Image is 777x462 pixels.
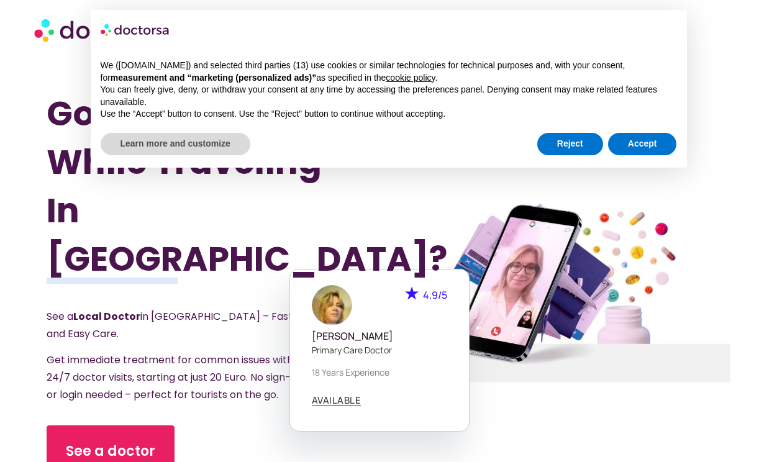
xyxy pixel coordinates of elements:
[111,73,316,83] strong: measurement and “marketing (personalized ads)”
[608,133,677,155] button: Accept
[423,288,447,302] span: 4.9/5
[312,396,361,405] a: AVAILABLE
[66,442,155,461] span: See a doctor
[47,353,303,402] span: Get immediate treatment for common issues with 24/7 doctor visits, starting at just 20 Euro. No s...
[537,133,603,155] button: Reject
[101,20,170,40] img: logo
[101,108,677,120] p: Use the “Accept” button to consent. Use the “Reject” button to continue without accepting.
[101,60,677,84] p: We ([DOMAIN_NAME]) and selected third parties (13) use cookies or similar technologies for techni...
[312,343,447,356] p: Primary care doctor
[73,309,140,324] strong: Local Doctor
[47,89,337,283] h1: Got Sick While Traveling In [GEOGRAPHIC_DATA]?
[312,330,447,342] h5: [PERSON_NAME]
[101,133,250,155] button: Learn more and customize
[101,84,677,108] p: You can freely give, deny, or withdraw your consent at any time by accessing the preferences pane...
[312,396,361,405] span: AVAILABLE
[386,73,435,83] a: cookie policy
[47,309,293,341] span: See a in [GEOGRAPHIC_DATA] – Fast and Easy Care.
[312,366,447,379] p: 18 years experience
